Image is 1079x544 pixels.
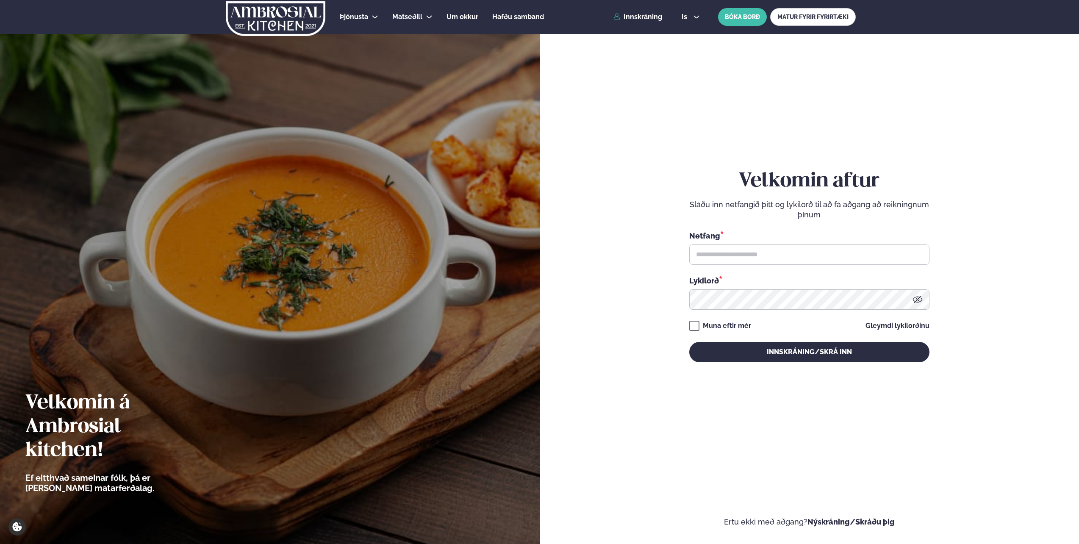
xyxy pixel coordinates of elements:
[565,517,1054,527] p: Ertu ekki með aðgang?
[340,12,368,22] a: Þjónusta
[225,1,326,36] img: logo
[689,200,929,220] p: Sláðu inn netfangið þitt og lykilorð til að fá aðgang að reikningnum þínum
[492,13,544,21] span: Hafðu samband
[718,8,767,26] button: BÓKA BORÐ
[689,275,929,286] div: Lykilorð
[807,517,895,526] a: Nýskráning/Skráðu þig
[25,391,201,463] h2: Velkomin á Ambrosial kitchen!
[865,322,929,329] a: Gleymdi lykilorðinu
[340,13,368,21] span: Þjónusta
[675,14,707,20] button: is
[689,169,929,193] h2: Velkomin aftur
[447,13,478,21] span: Um okkur
[770,8,856,26] a: MATUR FYRIR FYRIRTÆKI
[25,473,201,493] p: Ef eitthvað sameinar fólk, þá er [PERSON_NAME] matarferðalag.
[682,14,690,20] span: is
[447,12,478,22] a: Um okkur
[613,13,662,21] a: Innskráning
[392,13,422,21] span: Matseðill
[392,12,422,22] a: Matseðill
[492,12,544,22] a: Hafðu samband
[8,518,26,536] a: Cookie settings
[689,230,929,241] div: Netfang
[689,342,929,362] button: Innskráning/Skrá inn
